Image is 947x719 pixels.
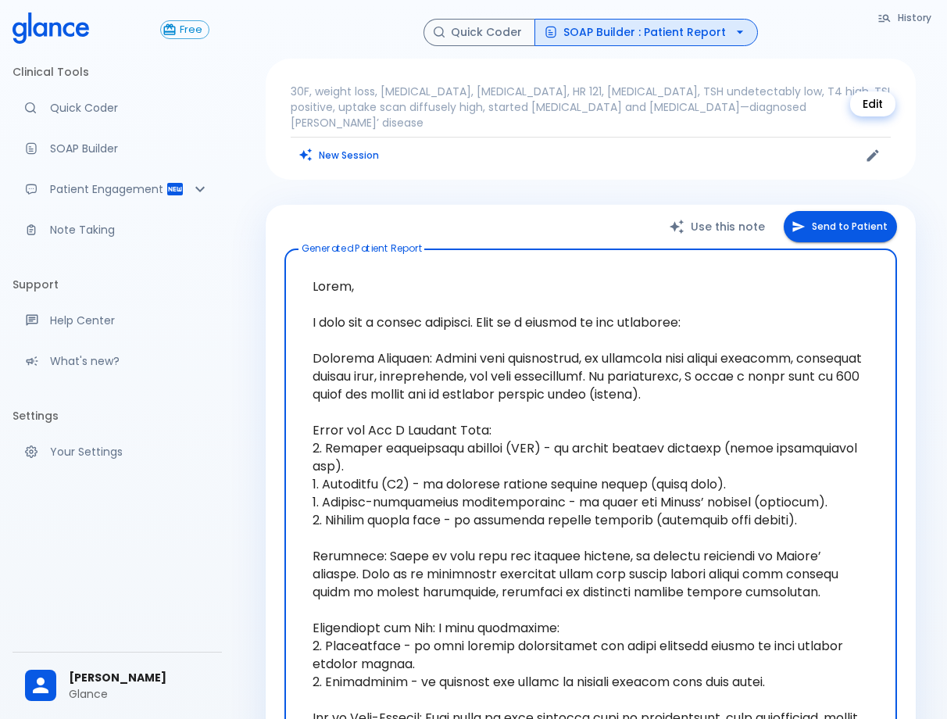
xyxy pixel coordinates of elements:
span: [PERSON_NAME] [69,670,209,686]
a: Manage your settings [13,435,222,469]
li: Support [13,266,222,303]
p: What's new? [50,353,209,369]
span: Free [173,24,209,36]
p: Note Taking [50,222,209,238]
p: Your Settings [50,444,209,460]
p: Patient Engagement [50,181,166,197]
p: Glance [69,686,209,702]
p: Help Center [50,313,209,328]
button: Quick Coder [423,19,535,46]
a: Advanced note-taking [13,213,222,247]
div: Edit [850,91,895,116]
div: Patient Reports & Referrals [13,172,222,206]
a: Click to view or change your subscription [160,20,222,39]
p: SOAP Builder [50,141,209,156]
a: Docugen: Compose a clinical documentation in seconds [13,131,222,166]
p: 30F, weight loss, [MEDICAL_DATA], [MEDICAL_DATA], HR 121, [MEDICAL_DATA], TSH undetectably low, T... [291,84,891,131]
button: SOAP Builder : Patient Report [534,19,758,46]
p: Quick Coder [50,100,209,116]
button: Send to Patient [784,211,897,243]
a: Get help from our support team [13,303,222,338]
button: Clears all inputs and results. [291,144,388,166]
div: [PERSON_NAME]Glance [13,659,222,713]
li: Clinical Tools [13,53,222,91]
button: Use this note [653,211,784,243]
li: Settings [13,397,222,435]
button: History [870,6,941,29]
a: Moramiz: Find ICD10AM codes instantly [13,91,222,125]
button: Free [160,20,209,39]
div: Recent updates and feature releases [13,344,222,378]
button: Edit [861,144,884,167]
